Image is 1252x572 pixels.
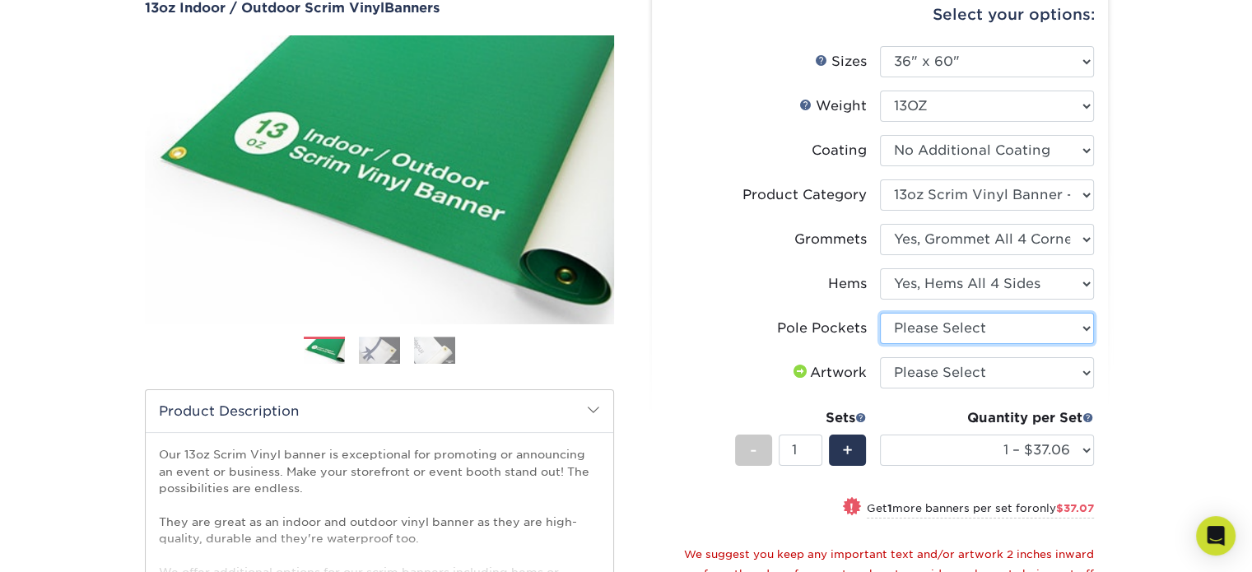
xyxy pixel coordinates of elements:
[812,141,867,160] div: Coating
[815,52,867,72] div: Sizes
[304,337,345,365] img: Banners 01
[849,499,854,516] span: !
[790,363,867,383] div: Artwork
[1056,502,1094,514] span: $37.07
[414,337,455,364] img: Banners 03
[828,274,867,294] div: Hems
[145,17,614,342] img: 13oz Indoor / Outdoor Scrim Vinyl 01
[750,438,757,463] span: -
[146,390,613,432] h2: Product Description
[359,337,400,364] img: Banners 02
[777,319,867,338] div: Pole Pockets
[880,408,1094,428] div: Quantity per Set
[867,502,1094,519] small: Get more banners per set for
[1196,516,1236,556] div: Open Intercom Messenger
[799,96,867,116] div: Weight
[887,502,892,514] strong: 1
[1032,502,1094,514] span: only
[735,408,867,428] div: Sets
[842,438,853,463] span: +
[742,185,867,205] div: Product Category
[794,230,867,249] div: Grommets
